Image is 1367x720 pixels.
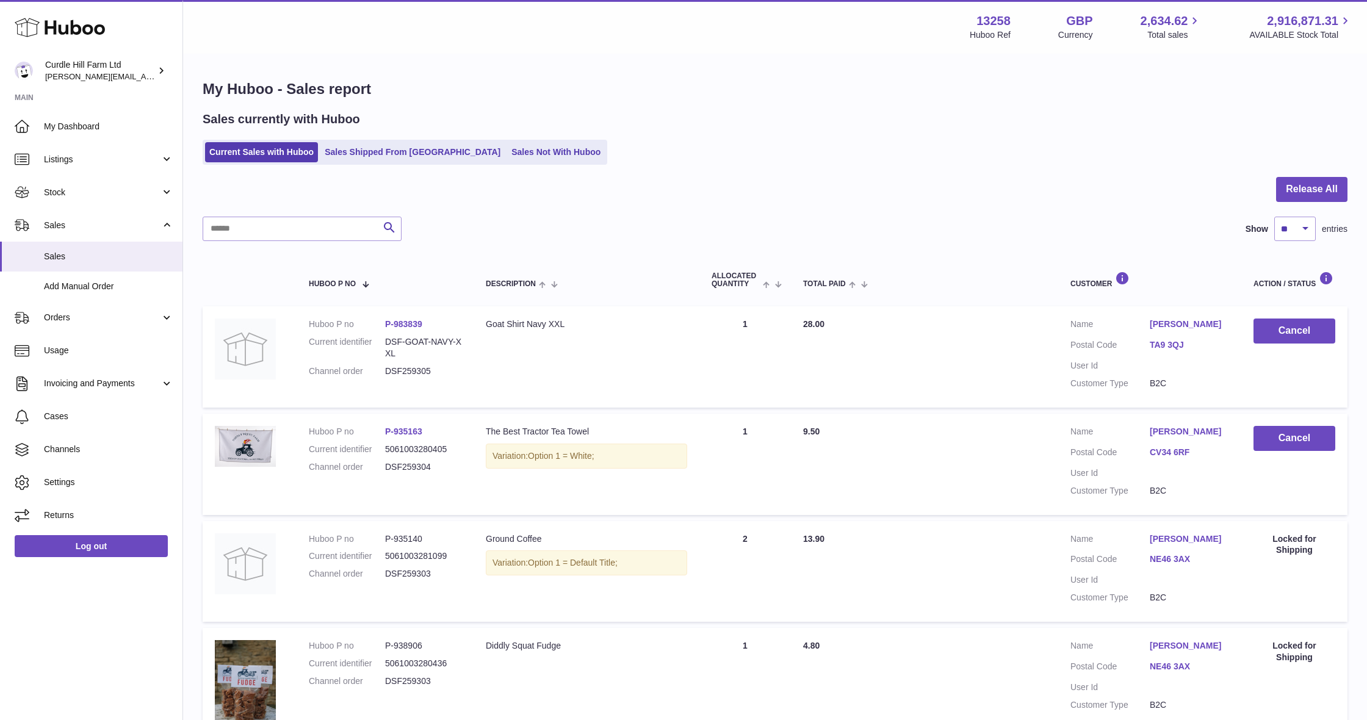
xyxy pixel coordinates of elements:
span: Total paid [803,280,846,288]
label: Show [1246,223,1268,235]
dt: Channel order [309,675,385,687]
span: Total sales [1147,29,1202,41]
span: Listings [44,154,161,165]
a: Sales Shipped From [GEOGRAPHIC_DATA] [320,142,505,162]
a: Sales Not With Huboo [507,142,605,162]
div: Variation: [486,550,687,575]
dd: DSF259304 [385,461,461,473]
dt: Postal Code [1070,661,1150,675]
a: [PERSON_NAME] [1150,640,1229,652]
dt: Name [1070,533,1150,548]
a: Log out [15,535,168,557]
td: 1 [699,414,791,515]
span: Huboo P no [309,280,356,288]
span: 28.00 [803,319,824,329]
img: EOB_7620EOB.jpg [215,426,276,467]
button: Cancel [1253,426,1335,451]
dt: User Id [1070,574,1150,586]
span: Sales [44,251,173,262]
dt: Name [1070,319,1150,333]
dt: Current identifier [309,336,385,359]
a: CV34 6RF [1150,447,1229,458]
a: TA9 3QJ [1150,339,1229,351]
dt: Channel order [309,365,385,377]
dt: User Id [1070,467,1150,479]
span: Stock [44,187,161,198]
div: Goat Shirt Navy XXL [486,319,687,330]
button: Cancel [1253,319,1335,344]
dd: 5061003281099 [385,550,461,562]
span: entries [1322,223,1347,235]
div: Action / Status [1253,272,1335,288]
div: Huboo Ref [970,29,1011,41]
dt: Huboo P no [309,426,385,437]
span: Option 1 = White; [528,451,594,461]
dt: Current identifier [309,658,385,669]
h2: Sales currently with Huboo [203,111,360,128]
div: Locked for Shipping [1253,640,1335,663]
a: [PERSON_NAME] [1150,319,1229,330]
img: no-photo.jpg [215,319,276,380]
span: AVAILABLE Stock Total [1249,29,1352,41]
h1: My Huboo - Sales report [203,79,1347,99]
dt: User Id [1070,360,1150,372]
dt: Postal Code [1070,447,1150,461]
span: Settings [44,477,173,488]
dt: Current identifier [309,550,385,562]
span: 2,634.62 [1141,13,1188,29]
dt: Huboo P no [309,640,385,652]
span: My Dashboard [44,121,173,132]
span: [PERSON_NAME][EMAIL_ADDRESS][DOMAIN_NAME] [45,71,245,81]
dt: Current identifier [309,444,385,455]
a: 2,916,871.31 AVAILABLE Stock Total [1249,13,1352,41]
span: Option 1 = Default Title; [528,558,618,567]
a: [PERSON_NAME] [1150,426,1229,437]
dd: P-938906 [385,640,461,652]
dd: B2C [1150,592,1229,603]
span: Returns [44,509,173,521]
span: Invoicing and Payments [44,378,161,389]
div: Curdle Hill Farm Ltd [45,59,155,82]
span: 13.90 [803,534,824,544]
dt: Postal Code [1070,339,1150,354]
dd: B2C [1150,699,1229,711]
a: [PERSON_NAME] [1150,533,1229,545]
strong: GBP [1066,13,1092,29]
dd: 5061003280405 [385,444,461,455]
a: NE46 3AX [1150,553,1229,565]
dt: Name [1070,640,1150,655]
span: 2,916,871.31 [1267,13,1338,29]
a: P-983839 [385,319,422,329]
dd: DSF-GOAT-NAVY-XXL [385,336,461,359]
dd: DSF259305 [385,365,461,377]
dt: Customer Type [1070,699,1150,711]
a: P-935163 [385,427,422,436]
dt: Customer Type [1070,485,1150,497]
dt: User Id [1070,682,1150,693]
div: Locked for Shipping [1253,533,1335,556]
dt: Name [1070,426,1150,441]
img: miranda@diddlysquatfarmshop.com [15,62,33,80]
div: Ground Coffee [486,533,687,545]
dd: 5061003280436 [385,658,461,669]
dd: B2C [1150,485,1229,497]
span: ALLOCATED Quantity [712,272,760,288]
td: 2 [699,521,791,622]
span: 4.80 [803,641,820,650]
div: Variation: [486,444,687,469]
dt: Huboo P no [309,533,385,545]
span: Cases [44,411,173,422]
dd: P-935140 [385,533,461,545]
span: Usage [44,345,173,356]
div: Diddly Squat Fudge [486,640,687,652]
button: Release All [1276,177,1347,202]
dt: Channel order [309,568,385,580]
span: Sales [44,220,161,231]
dt: Postal Code [1070,553,1150,568]
a: 2,634.62 Total sales [1141,13,1202,41]
a: NE46 3AX [1150,661,1229,672]
a: Current Sales with Huboo [205,142,318,162]
dd: DSF259303 [385,568,461,580]
dt: Customer Type [1070,592,1150,603]
div: The Best Tractor Tea Towel [486,426,687,437]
